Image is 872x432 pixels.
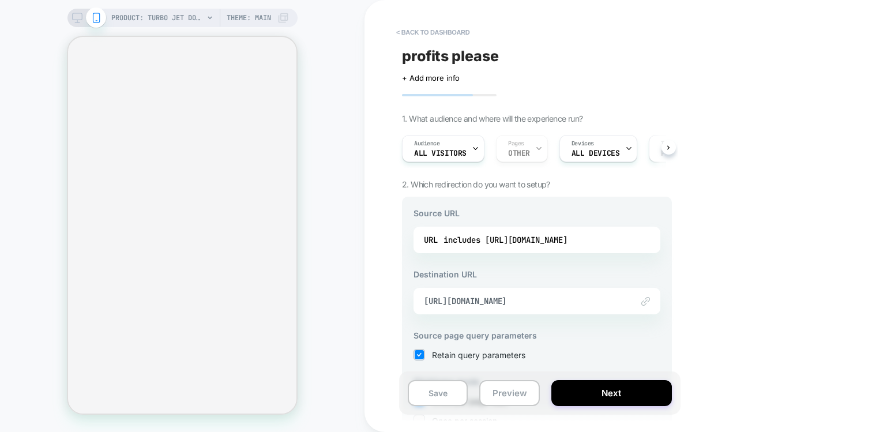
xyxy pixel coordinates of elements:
button: < back to dashboard [390,23,475,42]
div: URL [424,231,650,249]
span: ALL DEVICES [572,149,619,157]
span: 2. Which redirection do you want to setup? [402,179,550,189]
span: Devices [572,140,594,148]
h3: Destination URL [414,269,660,279]
span: PRODUCT: Turbo Jet Double-Blow™ v2.0 [111,9,204,27]
span: All Visitors [414,149,467,157]
span: profits please [402,47,498,65]
button: Preview [479,380,539,406]
button: Next [551,380,672,406]
div: includes [URL][DOMAIN_NAME] [443,231,567,249]
span: [URL][DOMAIN_NAME] [424,296,621,306]
span: Theme: MAIN [227,9,271,27]
span: Trigger [661,140,683,148]
img: edit [641,297,650,306]
h3: Source URL [414,208,660,218]
span: Audience [414,140,440,148]
span: 1. What audience and where will the experience run? [402,114,582,123]
h3: Source page query parameters [414,330,660,340]
span: Page Load [661,149,700,157]
button: Save [408,380,468,406]
span: + Add more info [402,73,460,82]
span: Retain query parameters [432,350,525,360]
